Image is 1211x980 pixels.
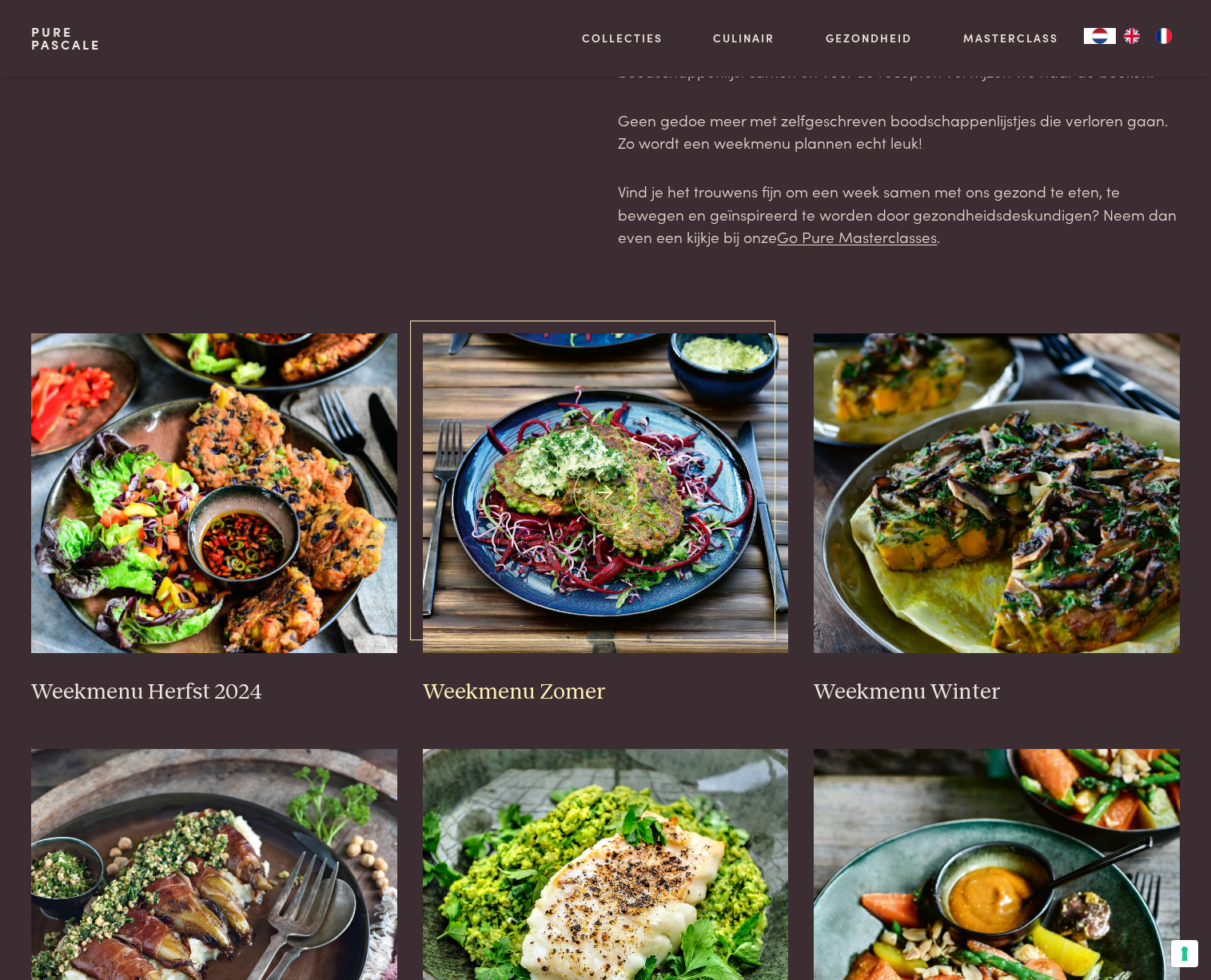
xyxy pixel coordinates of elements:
a: NL [1084,28,1116,44]
p: Vind je het trouwens fijn om een week samen met ons gezond te eten, te bewegen en geïnspireerd te... [618,180,1179,249]
a: Weekmenu Herfst 2024 Weekmenu Herfst 2024 [31,333,397,706]
a: Gezondheid [826,30,912,46]
div: Language [1084,28,1116,44]
a: Weekmenu Winter Weekmenu Winter [814,333,1180,706]
img: Weekmenu Winter [814,333,1180,653]
img: Weekmenu Zomer [423,333,789,653]
a: Go Pure Masterclasses [777,225,937,247]
p: Geen gedoe meer met zelfgeschreven boodschappenlijstjes die verloren gaan. Zo wordt een weekmenu ... [618,109,1179,154]
a: EN [1116,28,1148,44]
a: PurePascale [31,26,101,51]
button: Uw voorkeuren voor toestemming voor trackingtechnologieën [1171,940,1198,967]
img: Weekmenu Herfst 2024 [31,333,397,653]
h3: Weekmenu Winter [814,679,1180,707]
a: Weekmenu Zomer Weekmenu Zomer [423,333,789,706]
h3: Weekmenu Zomer [423,679,789,707]
aside: Language selected: Nederlands [1084,28,1180,44]
h3: Weekmenu Herfst 2024 [31,679,397,707]
ul: Language list [1116,28,1180,44]
a: Masterclass [963,30,1058,46]
a: Culinair [713,30,775,46]
a: Collecties [582,30,663,46]
a: FR [1148,28,1180,44]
